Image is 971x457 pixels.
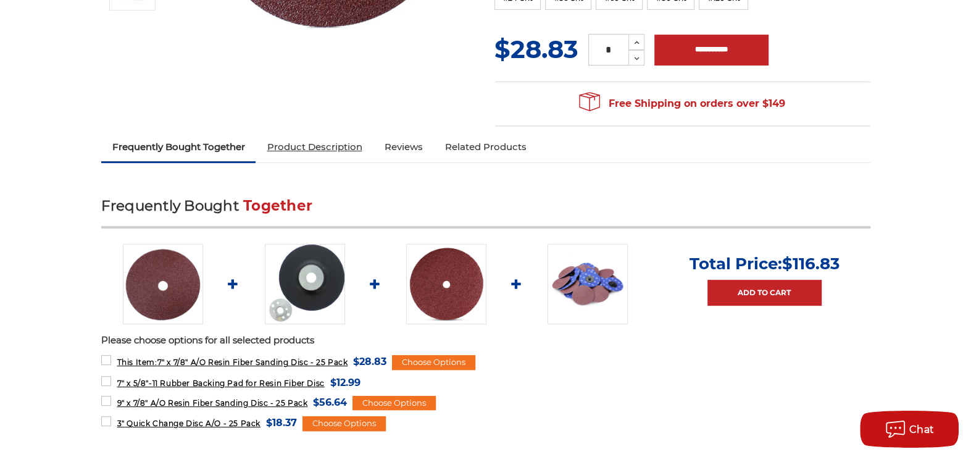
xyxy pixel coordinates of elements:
[352,396,436,411] div: Choose Options
[313,394,347,411] span: $56.64
[782,254,840,274] span: $116.83
[101,197,239,214] span: Frequently Bought
[117,358,348,367] span: 7" x 7/8" A/O Resin Fiber Sanding Disc - 25 Pack
[117,379,324,388] span: 7" x 5/8"-11 Rubber Backing Pad for Resin Fiber Disc
[353,353,386,370] span: $28.83
[860,411,959,448] button: Chat
[101,333,870,348] p: Please choose options for all selected products
[302,416,386,431] div: Choose Options
[117,358,157,367] strong: This Item:
[579,91,785,116] span: Free Shipping on orders over $149
[256,133,373,161] a: Product Description
[123,244,203,324] img: 7 inch aluminum oxide resin fiber disc
[117,419,260,428] span: 3" Quick Change Disc A/O - 25 Pack
[330,374,360,391] span: $12.99
[117,398,307,408] span: 9" x 7/8" A/O Resin Fiber Sanding Disc - 25 Pack
[266,414,297,431] span: $18.37
[243,197,312,214] span: Together
[690,254,840,274] p: Total Price:
[909,424,935,435] span: Chat
[707,280,822,306] a: Add to Cart
[101,133,256,161] a: Frequently Bought Together
[433,133,537,161] a: Related Products
[392,355,475,370] div: Choose Options
[494,34,578,64] span: $28.83
[373,133,433,161] a: Reviews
